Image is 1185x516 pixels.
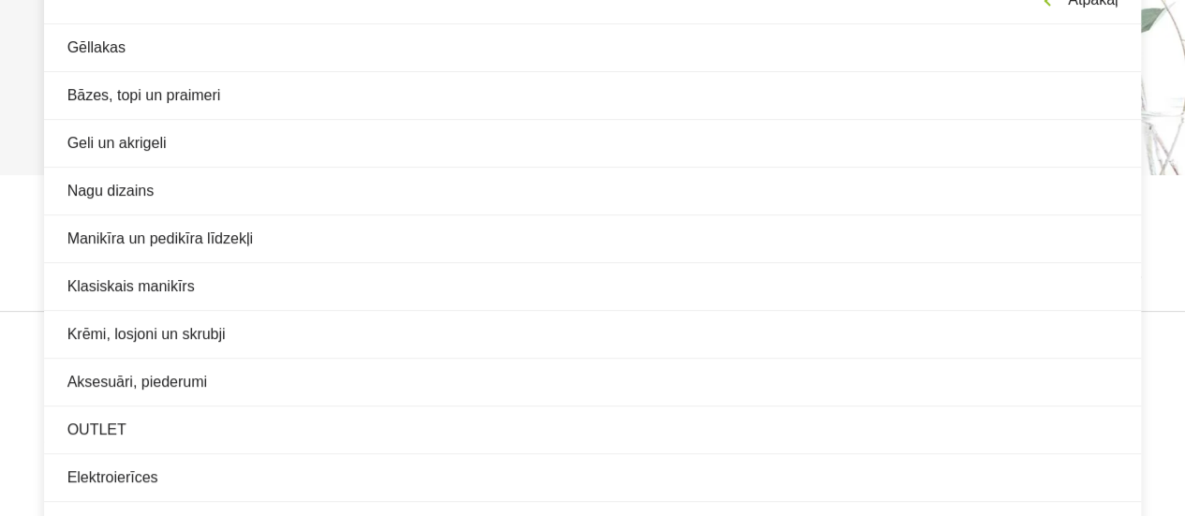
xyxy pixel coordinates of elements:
[44,120,1142,167] a: Geli un akrigeli
[44,215,1142,262] a: Manikīra un pedikīra līdzekļi
[44,311,1142,358] a: Krēmi, losjoni un skrubji
[44,406,1142,453] a: OUTLET
[44,168,1142,214] a: Nagu dizains
[44,359,1142,405] a: Aksesuāri, piederumi
[44,72,1142,119] a: Bāzes, topi un praimeri
[44,454,1142,501] a: Elektroierīces
[44,24,1142,71] a: Gēllakas
[44,263,1142,310] a: Klasiskais manikīrs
